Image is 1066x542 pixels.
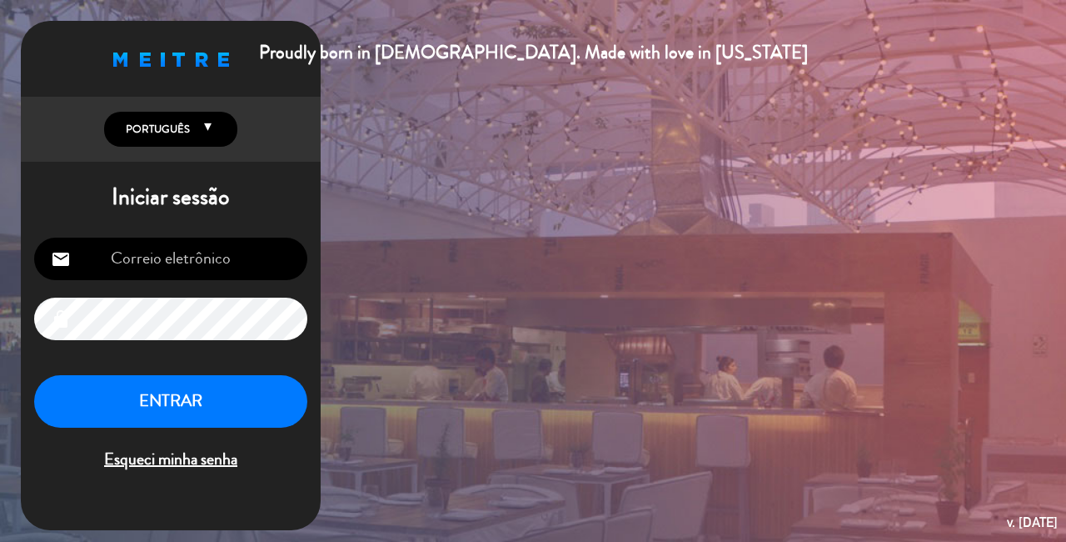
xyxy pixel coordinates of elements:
button: ENTRAR [34,375,307,428]
div: v. [DATE] [1007,511,1058,534]
i: lock [51,309,71,329]
i: email [51,249,71,269]
h1: Iniciar sessão [21,183,321,212]
span: Esqueci minha senha [34,446,307,474]
input: Correio eletrônico [34,238,307,280]
span: Português [122,121,190,138]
